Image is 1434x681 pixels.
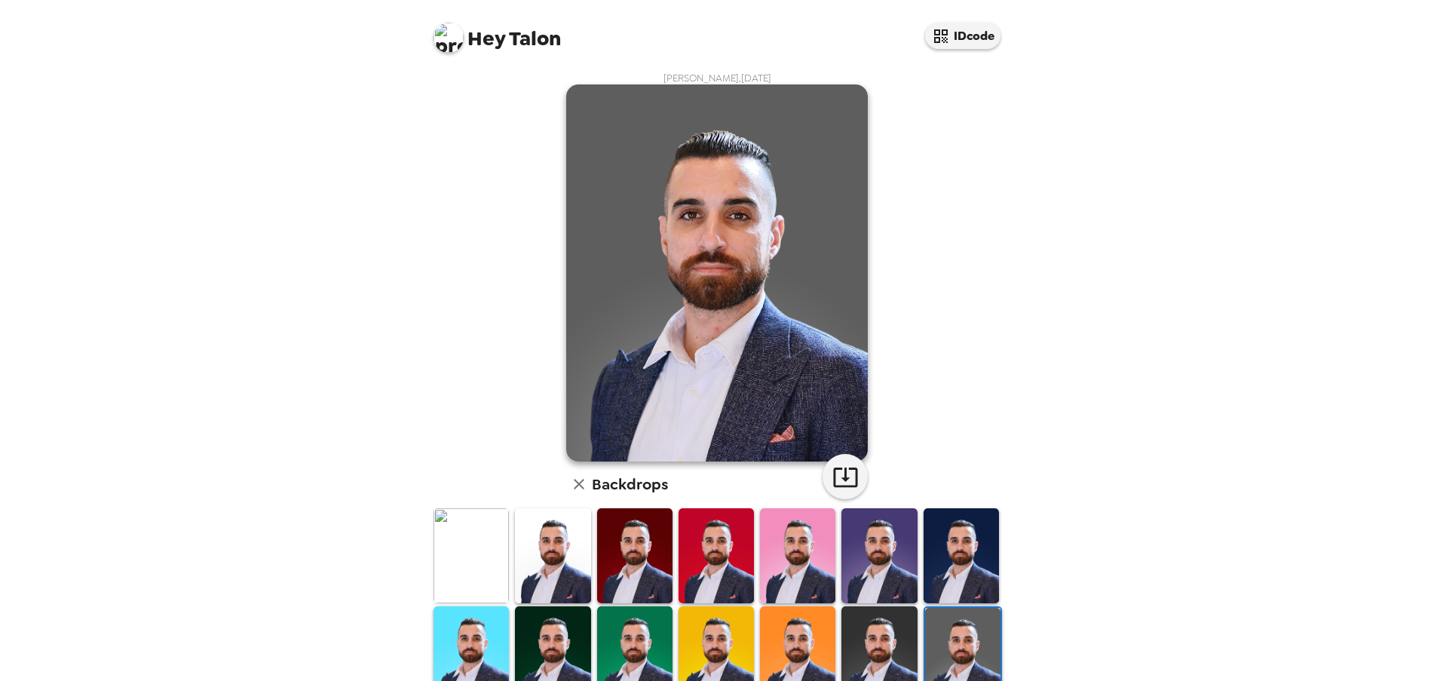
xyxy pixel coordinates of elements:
[434,23,464,53] img: profile pic
[566,84,868,462] img: user
[925,23,1000,49] button: IDcode
[434,15,561,49] span: Talon
[467,25,505,52] span: Hey
[592,472,668,496] h6: Backdrops
[663,72,771,84] span: [PERSON_NAME] , [DATE]
[434,508,509,603] img: Original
